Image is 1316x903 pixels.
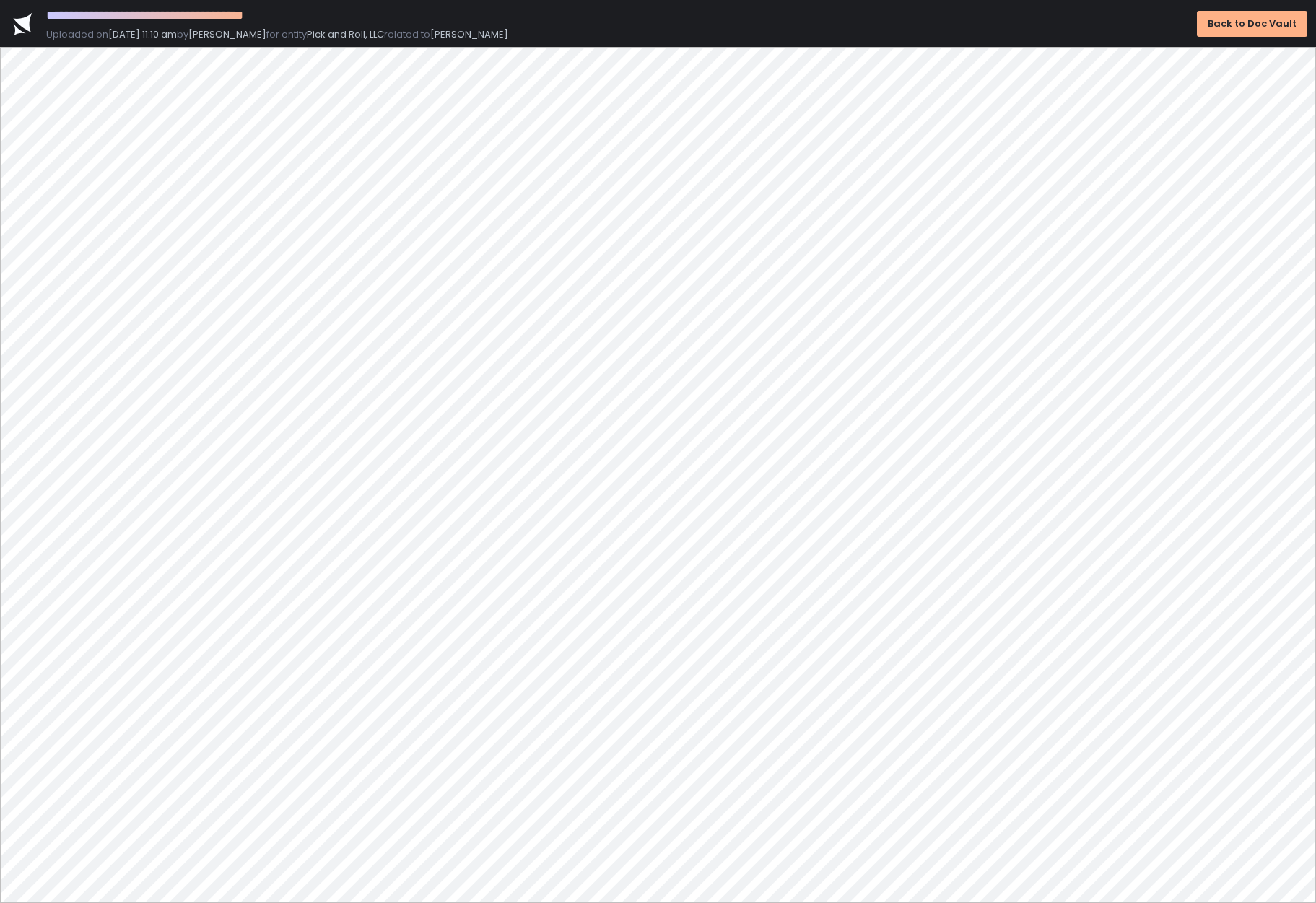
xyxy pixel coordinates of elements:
span: Pick and Roll, LLC [307,27,384,41]
span: by [177,27,188,41]
span: Uploaded on [46,27,108,41]
span: [PERSON_NAME] [430,27,508,41]
span: [PERSON_NAME] [188,27,266,41]
button: Back to Doc Vault [1197,11,1307,37]
span: for entity [266,27,307,41]
span: related to [384,27,430,41]
span: [DATE] 11:10 am [108,27,177,41]
div: Back to Doc Vault [1208,17,1297,30]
